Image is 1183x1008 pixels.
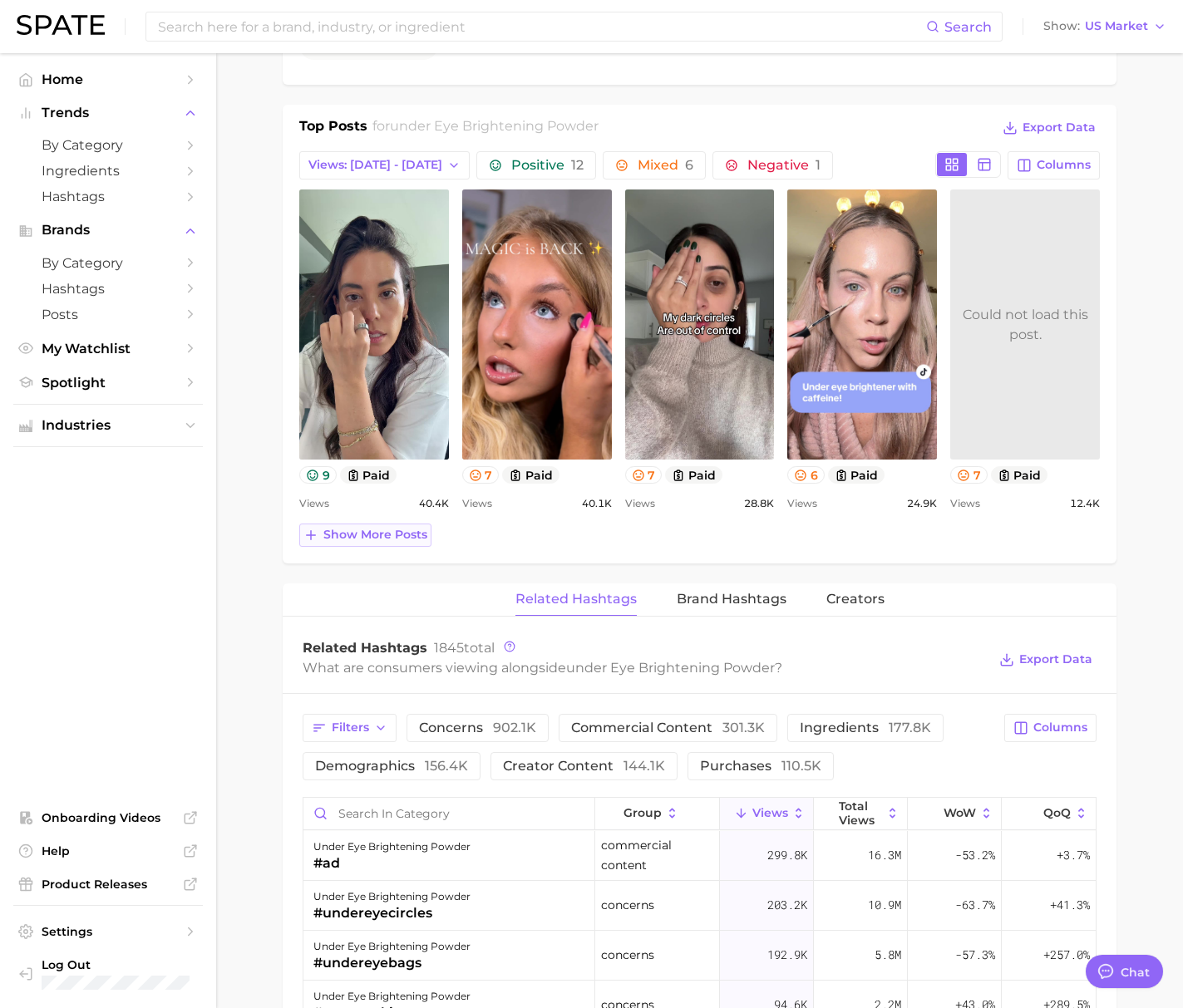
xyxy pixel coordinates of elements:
span: purchases [700,760,821,773]
span: concerns [601,945,654,965]
span: Product Releases [42,877,175,892]
span: Total Views [839,799,882,826]
span: Views: [DATE] - [DATE] [308,158,442,172]
button: under eye brightening powder#undereyebagsconcerns192.9k5.8m-57.3%+257.0% [303,931,1096,981]
span: Posts [42,307,175,322]
div: #undereyebags [313,953,471,973]
span: 144.1k [624,758,665,774]
button: 7 [462,466,500,484]
span: Industries [42,418,175,433]
span: Related Hashtags [303,640,427,656]
span: Views [625,494,655,514]
span: US Market [1085,22,1148,31]
span: -53.2% [955,845,995,865]
span: Views [462,494,492,514]
span: Columns [1033,720,1087,735]
span: demographics [315,760,468,773]
h1: Top Posts [299,116,367,141]
a: Spotlight [13,370,203,396]
span: 110.5k [781,758,821,774]
button: 6 [787,466,825,484]
span: Settings [42,924,175,939]
button: under eye brightening powder#adcommercial content299.8k16.3m-53.2%+3.7% [303,831,1096,881]
div: under eye brightening powder [313,986,471,1006]
img: SPATE [17,15,105,35]
input: Search in category [303,798,594,829]
span: Export Data [1019,652,1092,666]
span: QoQ [1043,806,1071,819]
span: WoW [944,806,976,819]
span: under eye brightening powder [566,660,775,676]
button: group [595,798,720,830]
span: 12.4k [1070,494,1100,514]
span: Views [299,494,329,514]
button: Export Data [995,648,1097,671]
span: +3.7% [1057,845,1090,865]
button: paid [828,466,885,484]
button: paid [340,466,397,484]
a: Hashtags [13,184,203,209]
span: 203.2k [767,895,807,915]
span: Negative [747,159,821,172]
span: 12 [571,157,584,173]
a: Product Releases [13,872,203,897]
span: 16.3m [868,845,901,865]
a: My Watchlist [13,336,203,361]
a: Onboarding Videos [13,805,203,830]
span: 299.8k [767,845,807,865]
span: Brand Hashtags [677,592,786,607]
button: 7 [950,466,988,484]
span: 10.9m [868,895,901,915]
button: paid [502,466,559,484]
div: #undereyecircles [313,903,471,923]
span: 40.4k [419,494,449,514]
button: Columns [1008,151,1100,179]
span: 156.4k [425,758,468,774]
button: 9 [299,466,337,484]
span: Log Out [42,957,193,972]
div: What are consumers viewing alongside ? [303,656,987,679]
span: Positive [511,159,584,172]
a: by Category [13,250,203,276]
button: Views: [DATE] - [DATE] [299,151,470,179]
span: -57.3% [955,945,995,965]
button: Show more posts [299,524,431,547]
a: Posts [13,302,203,327]
button: Brands [13,218,203,243]
div: #ad [313,853,471,873]
span: commercial content [601,835,713,875]
span: My Watchlist [42,341,175,356]
span: -63.7% [955,895,995,915]
span: 40.1k [582,494,612,514]
span: Views [950,494,980,514]
span: Columns [1037,158,1091,172]
a: Home [13,66,203,92]
span: Hashtags [42,189,175,204]
a: Settings [13,919,203,944]
span: 177.8k [889,720,931,735]
span: +257.0% [1043,945,1090,965]
span: 902.1k [493,720,536,735]
button: Industries [13,413,203,438]
span: Help [42,843,175,858]
button: ShowUS Market [1039,16,1171,37]
span: Views [752,806,788,819]
button: Columns [1004,714,1097,742]
a: Hashtags [13,276,203,302]
div: under eye brightening powder [313,937,471,956]
span: Export Data [1023,120,1096,135]
span: 301.3k [722,720,765,735]
input: Search here for a brand, industry, or ingredient [156,12,926,41]
span: 5.8m [875,945,901,965]
span: group [624,806,662,819]
span: Mixed [638,159,693,172]
a: Help [13,838,203,863]
button: paid [665,466,722,484]
a: by Category [13,132,203,158]
span: Onboarding Videos [42,810,175,825]
button: under eye brightening powder#undereyecirclesconcerns203.2k10.9m-63.7%+41.3% [303,881,1096,931]
span: ingredients [800,721,931,735]
span: commercial content [571,721,765,735]
button: Trends [13,101,203,125]
span: +41.3% [1050,895,1090,915]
